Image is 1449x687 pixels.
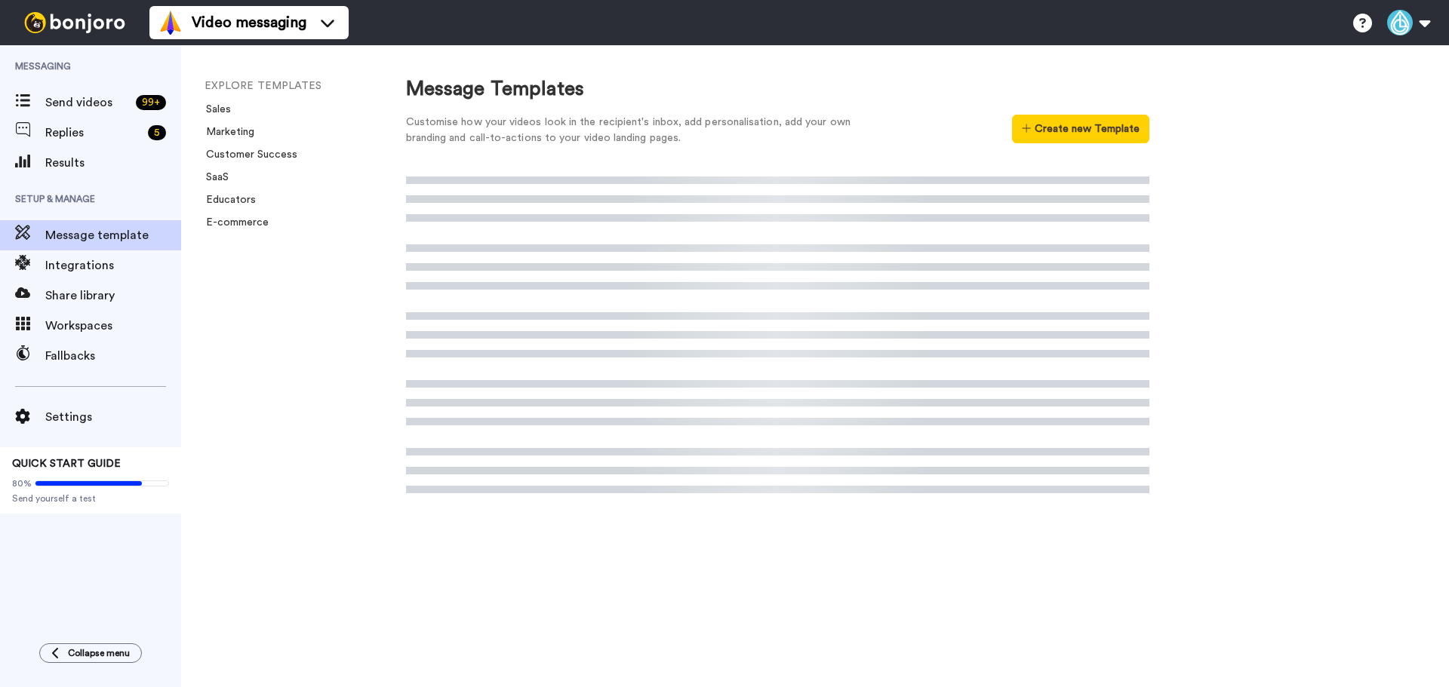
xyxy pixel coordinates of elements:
span: Fallbacks [45,347,181,365]
div: 5 [148,125,166,140]
span: Workspaces [45,317,181,335]
span: Share library [45,287,181,305]
span: Integrations [45,256,181,274]
span: Message template [45,226,181,244]
a: Customer Success [197,149,297,160]
button: Create new Template [1012,115,1149,143]
span: Collapse menu [68,647,130,659]
span: Video messaging [192,12,306,33]
span: QUICK START GUIDE [12,459,121,469]
img: bj-logo-header-white.svg [18,12,131,33]
a: Sales [197,104,231,115]
a: SaaS [197,172,229,182]
li: EXPLORE TEMPLATES [205,78,408,94]
img: vm-color.svg [158,11,183,35]
a: Marketing [197,127,254,137]
a: Educators [197,195,256,205]
a: E-commerce [197,217,269,228]
button: Collapse menu [39,643,142,663]
span: Send yourself a test [12,492,169,505]
div: Customise how your videos look in the recipient's inbox, add personalisation, add your own brandi... [406,115,874,146]
span: Send videos [45,94,130,112]
span: Settings [45,408,181,426]
span: Results [45,154,181,172]
span: Replies [45,124,142,142]
span: 80% [12,477,32,489]
div: Message Templates [406,75,1149,103]
div: 99 + [136,95,166,110]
